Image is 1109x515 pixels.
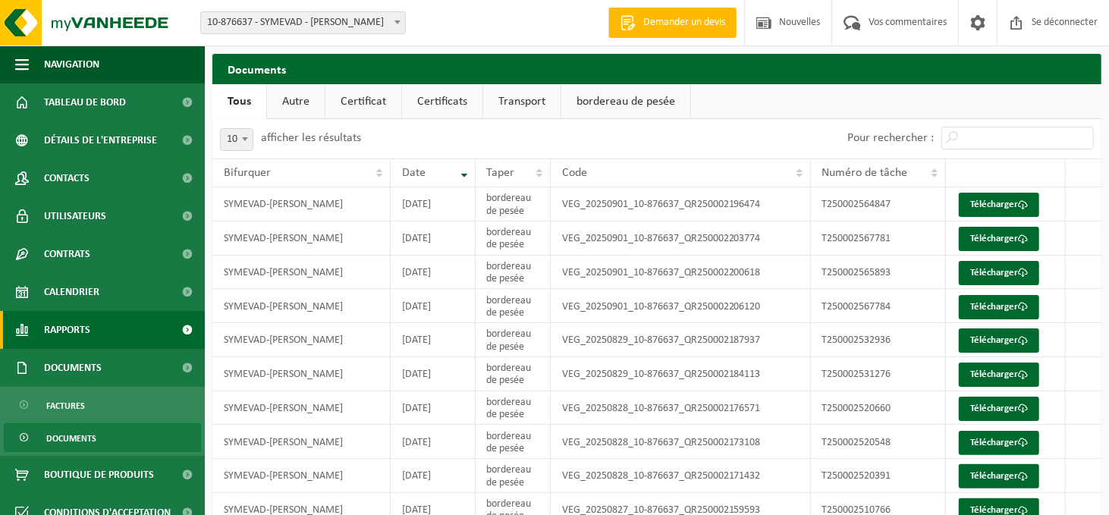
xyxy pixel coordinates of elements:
[44,59,99,71] font: Navigation
[46,435,96,444] font: Documents
[227,133,237,145] font: 10
[44,249,90,260] font: Contrats
[970,505,1018,515] font: Télécharger
[207,17,384,28] font: 10-876637 - SYMEVAD - [PERSON_NAME]
[562,267,761,278] font: VEG_20250901_10-876637_QR250002200618
[959,295,1039,319] a: Télécharger
[224,369,343,380] font: SYMEVAD-[PERSON_NAME]
[341,96,386,108] font: Certificat
[224,167,271,179] font: Bifurquer
[228,96,251,108] font: Tous
[44,211,106,222] font: Utilisateurs
[959,328,1039,353] a: Télécharger
[562,403,761,414] font: VEG_20250828_10-876637_QR250002176571
[44,363,102,374] font: Documents
[221,129,253,150] span: 10
[44,173,90,184] font: Contacts
[970,199,1018,209] font: Télécharger
[779,17,820,28] font: Nouvelles
[4,391,201,419] a: Factures
[970,268,1018,278] font: Télécharger
[402,233,431,244] font: [DATE]
[224,470,343,482] font: SYMEVAD-[PERSON_NAME]
[487,167,515,179] font: Taper
[224,436,343,447] font: SYMEVAD-[PERSON_NAME]
[822,436,891,447] font: T250002520548
[44,325,90,336] font: Rapports
[44,469,154,481] font: Boutique de produits
[224,233,343,244] font: SYMEVAD-[PERSON_NAME]
[224,334,343,346] font: SYMEVAD-[PERSON_NAME]
[402,470,431,482] font: [DATE]
[822,167,908,179] font: Numéro de tâche
[487,227,532,250] font: bordereau de pesée
[970,438,1018,447] font: Télécharger
[44,287,99,298] font: Calendrier
[970,471,1018,481] font: Télécharger
[869,17,947,28] font: Vos commentaires
[200,11,406,34] span: 10-876637 - SYMEVAD - EVIN MALMAISON
[970,335,1018,345] font: Télécharger
[608,8,737,38] a: Demander un devis
[562,470,761,482] font: VEG_20250828_10-876637_QR250002171432
[487,464,532,488] font: bordereau de pesée
[417,96,467,108] font: Certificats
[228,64,286,77] font: Documents
[847,133,934,145] font: Pour rechercher :
[261,132,361,144] font: afficher les résultats
[1032,17,1098,28] font: Se déconnecter
[487,294,532,318] font: bordereau de pesée
[402,369,431,380] font: [DATE]
[402,403,431,414] font: [DATE]
[643,17,725,28] font: Demander un devis
[959,397,1039,421] a: Télécharger
[959,363,1039,387] a: Télécharger
[959,431,1039,455] a: Télécharger
[44,97,126,108] font: Tableau de bord
[822,199,891,210] font: T250002564847
[959,261,1039,285] a: Télécharger
[487,363,532,386] font: bordereau de pesée
[970,234,1018,243] font: Télécharger
[402,436,431,447] font: [DATE]
[487,430,532,454] font: bordereau de pesée
[970,369,1018,379] font: Télécharger
[402,334,431,346] font: [DATE]
[282,96,309,108] font: Autre
[822,403,891,414] font: T250002520660
[487,397,532,420] font: bordereau de pesée
[201,12,405,33] span: 10-876637 - SYMEVAD - EVIN MALMAISON
[562,167,587,179] font: Code
[562,369,761,380] font: VEG_20250829_10-876637_QR250002184113
[822,369,891,380] font: T250002531276
[4,423,201,452] a: Documents
[487,328,532,352] font: bordereau de pesée
[498,96,545,108] font: Transport
[562,436,761,447] font: VEG_20250828_10-876637_QR250002173108
[220,128,253,151] span: 10
[822,470,891,482] font: T250002520391
[224,199,343,210] font: SYMEVAD-[PERSON_NAME]
[822,233,891,244] font: T250002567781
[562,300,761,312] font: VEG_20250901_10-876637_QR250002206120
[46,402,85,411] font: Factures
[822,334,891,346] font: T250002532936
[402,199,431,210] font: [DATE]
[959,464,1039,488] a: Télécharger
[822,300,891,312] font: T250002567784
[224,267,343,278] font: SYMEVAD-[PERSON_NAME]
[44,135,157,146] font: Détails de l'entreprise
[562,334,761,346] font: VEG_20250829_10-876637_QR250002187937
[402,300,431,312] font: [DATE]
[402,267,431,278] font: [DATE]
[224,403,343,414] font: SYMEVAD-[PERSON_NAME]
[970,404,1018,413] font: Télécharger
[959,227,1039,251] a: Télécharger
[487,261,532,284] font: bordereau de pesée
[970,302,1018,312] font: Télécharger
[562,233,761,244] font: VEG_20250901_10-876637_QR250002203774
[822,267,891,278] font: T250002565893
[959,193,1039,217] a: Télécharger
[562,199,761,210] font: VEG_20250901_10-876637_QR250002196474
[576,96,675,108] font: bordereau de pesée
